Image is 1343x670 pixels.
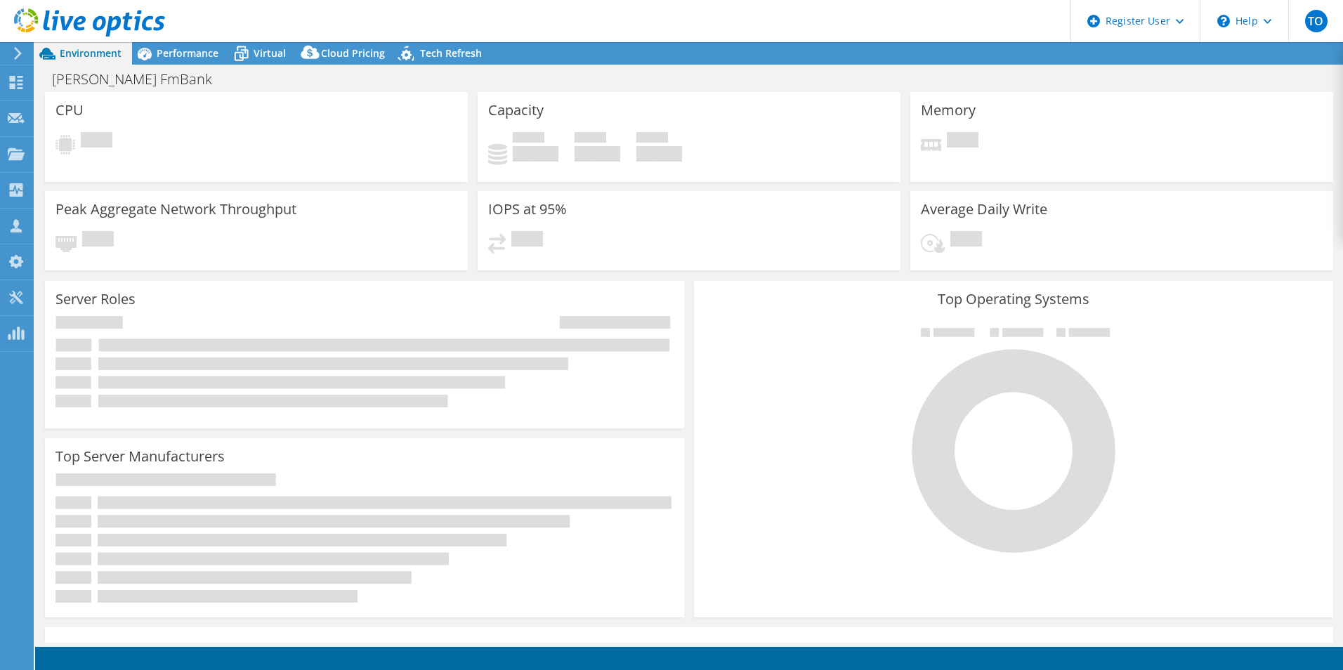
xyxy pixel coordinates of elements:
[488,202,567,217] h3: IOPS at 95%
[636,146,682,162] h4: 0 GiB
[254,46,286,60] span: Virtual
[55,103,84,118] h3: CPU
[82,231,114,250] span: Pending
[575,146,620,162] h4: 0 GiB
[921,202,1047,217] h3: Average Daily Write
[705,291,1323,307] h3: Top Operating Systems
[81,132,112,151] span: Pending
[157,46,218,60] span: Performance
[55,291,136,307] h3: Server Roles
[488,103,544,118] h3: Capacity
[636,132,668,146] span: Total
[46,72,234,87] h1: [PERSON_NAME] FmBank
[60,46,122,60] span: Environment
[420,46,482,60] span: Tech Refresh
[513,146,558,162] h4: 0 GiB
[947,132,978,151] span: Pending
[950,231,982,250] span: Pending
[513,132,544,146] span: Used
[511,231,543,250] span: Pending
[575,132,606,146] span: Free
[1305,10,1328,32] span: TO
[1217,15,1230,27] svg: \n
[55,449,225,464] h3: Top Server Manufacturers
[321,46,385,60] span: Cloud Pricing
[921,103,976,118] h3: Memory
[55,202,296,217] h3: Peak Aggregate Network Throughput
